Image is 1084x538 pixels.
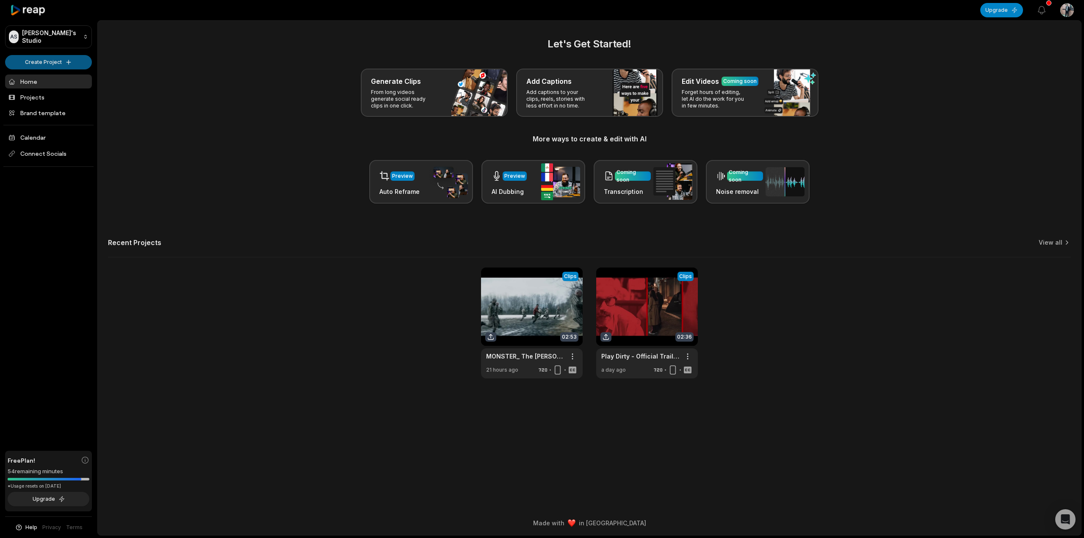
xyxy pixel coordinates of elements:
[8,483,89,489] div: *Usage resets on [DATE]
[601,352,679,361] a: Play Dirty - Official Trailer_2
[980,3,1023,17] button: Upgrade
[492,187,527,196] h3: AI Dubbing
[729,168,761,184] div: Coming soon
[108,134,1071,144] h3: More ways to create & edit with AI
[568,519,575,527] img: heart emoji
[22,29,80,44] p: [PERSON_NAME]'s Studio
[526,76,572,86] h3: Add Captions
[5,90,92,104] a: Projects
[371,76,421,86] h3: Generate Clips
[108,36,1071,52] h2: Let's Get Started!
[105,519,1073,527] div: Made with in [GEOGRAPHIC_DATA]
[682,76,719,86] h3: Edit Videos
[379,187,420,196] h3: Auto Reframe
[8,456,35,465] span: Free Plan!
[716,187,763,196] h3: Noise removal
[108,238,161,247] h2: Recent Projects
[604,187,651,196] h3: Transcription
[766,167,805,196] img: noise_removal.png
[5,146,92,161] span: Connect Socials
[653,163,692,200] img: transcription.png
[1055,509,1076,530] div: Open Intercom Messenger
[1039,238,1062,247] a: View all
[723,77,757,85] div: Coming soon
[5,130,92,144] a: Calendar
[504,172,525,180] div: Preview
[617,168,649,184] div: Coming soon
[8,492,89,506] button: Upgrade
[66,524,83,531] a: Terms
[9,30,19,43] div: AS
[5,55,92,69] button: Create Project
[5,74,92,88] a: Home
[526,89,592,109] p: Add captions to your clips, reels, stories with less effort in no time.
[5,106,92,120] a: Brand template
[8,467,89,476] div: 54 remaining minutes
[429,166,468,199] img: auto_reframe.png
[371,89,437,109] p: From long videos generate social ready clips in one click.
[25,524,37,531] span: Help
[682,89,747,109] p: Forget hours of editing, let AI do the work for you in few minutes.
[42,524,61,531] a: Privacy
[486,352,564,361] a: MONSTER_ The [PERSON_NAME] Story _ Official Trailer _ Netflix
[392,172,413,180] div: Preview
[541,163,580,200] img: ai_dubbing.png
[15,524,37,531] button: Help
